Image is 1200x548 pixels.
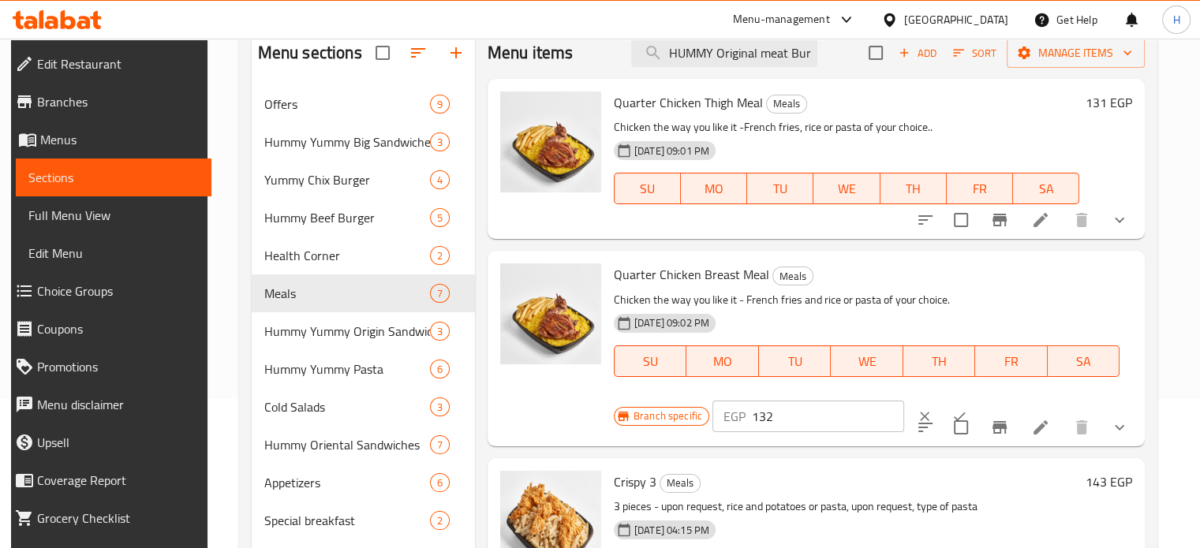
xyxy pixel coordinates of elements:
[907,399,942,434] button: clear
[252,350,475,388] div: Hummy Yummy Pasta6
[430,511,450,530] div: items
[430,246,450,265] div: items
[681,173,747,204] button: MO
[1031,418,1050,437] a: Edit menu item
[431,173,449,188] span: 4
[627,408,708,423] span: Branch specific
[37,357,199,376] span: Promotions
[500,263,601,364] img: Quarter Chicken Breast Meal
[264,284,430,303] span: Meals
[892,41,943,65] span: Add item
[1101,201,1138,239] button: show more
[430,473,450,492] div: items
[252,274,475,312] div: Meals7
[1110,211,1129,229] svg: Show Choices
[431,513,449,528] span: 2
[2,310,211,348] a: Coupons
[1086,91,1132,114] h6: 131 EGP
[1054,350,1114,373] span: SA
[1019,177,1073,200] span: SA
[753,177,807,200] span: TU
[252,237,475,274] div: Health Corner2
[431,324,449,339] span: 3
[628,144,716,158] span: [DATE] 09:01 PM
[723,407,746,426] p: EGP
[772,267,813,285] div: Meals
[831,345,903,377] button: WE
[488,41,574,65] h2: Menu items
[264,322,430,341] span: Hummy Yummy Origin Sandwiches
[859,36,892,69] span: Select section
[773,267,813,285] span: Meals
[28,244,199,263] span: Edit Menu
[431,211,449,226] span: 5
[614,497,1079,516] p: 3 pieces - upon request, rice and potatoes or pasta, upon request, type of pasta
[252,464,475,501] div: Appetizers6
[910,350,970,373] span: TH
[500,91,601,192] img: Quarter Chicken Thigh Meal
[37,433,199,452] span: Upsell
[621,350,680,373] span: SU
[430,132,450,151] div: items
[1101,408,1138,446] button: show more
[614,345,686,377] button: SU
[264,246,430,265] span: Health Corner
[686,345,759,377] button: MO
[767,95,806,113] span: Meals
[430,284,450,303] div: items
[2,423,211,461] a: Upsell
[264,170,430,189] div: Yummy Chix Burger
[28,168,199,187] span: Sections
[437,34,475,72] button: Add section
[431,248,449,263] span: 2
[942,399,977,434] button: ok
[252,85,475,123] div: Offers9
[264,511,430,530] div: Special breakfast
[766,95,807,114] div: Meals
[37,509,199,527] span: Grocery Checklist
[40,130,199,149] span: Menus
[949,41,1000,65] button: Sort
[1007,39,1145,68] button: Manage items
[1110,418,1129,437] svg: Show Choices
[981,350,1041,373] span: FR
[907,201,944,239] button: sort-choices
[16,158,211,196] a: Sections
[264,95,430,114] span: Offers
[953,44,996,62] span: Sort
[28,206,199,225] span: Full Menu View
[1063,408,1101,446] button: delete
[37,54,199,73] span: Edit Restaurant
[896,44,939,62] span: Add
[943,41,1007,65] span: Sort items
[981,408,1019,446] button: Branch-specific-item
[264,132,430,151] span: Hummy Yummy Big Sandwiches
[904,11,1008,28] div: [GEOGRAPHIC_DATA]
[2,499,211,537] a: Grocery Checklist
[431,362,449,377] span: 6
[431,400,449,415] span: 3
[264,473,430,492] div: Appetizers
[252,161,475,199] div: Yummy Chix Burger4
[614,91,763,114] span: Quarter Chicken Thigh Meal
[944,411,978,444] span: Select to update
[1013,173,1079,204] button: SA
[614,470,656,494] span: Crispy 3
[252,388,475,426] div: Cold Salads3
[366,36,399,69] span: Select all sections
[1172,11,1179,28] span: H
[614,117,1079,137] p: Chicken the way you like it -French fries, rice or pasta of your choice..
[264,397,430,416] span: Cold Salads
[631,39,817,67] input: search
[687,177,741,200] span: MO
[628,523,716,538] span: [DATE] 04:15 PM
[614,173,681,204] button: SU
[431,438,449,453] span: 7
[953,177,1007,200] span: FR
[903,345,976,377] button: TH
[252,123,475,161] div: Hummy Yummy Big Sandwiches3
[431,475,449,490] span: 6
